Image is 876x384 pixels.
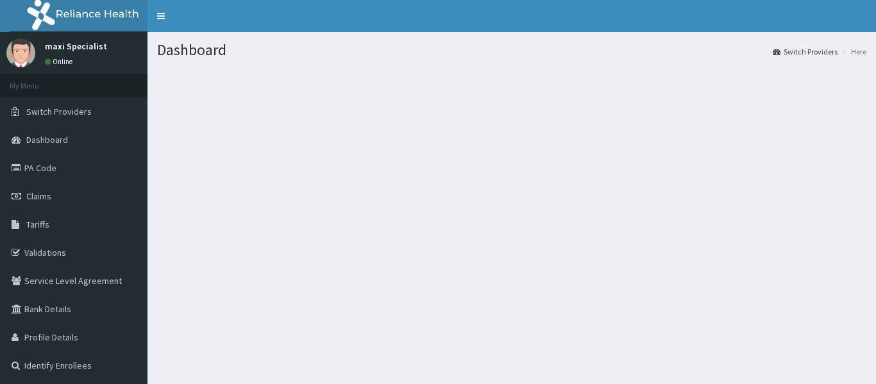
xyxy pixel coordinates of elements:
[157,42,866,58] h1: Dashboard
[26,219,49,230] span: Tariffs
[26,190,51,202] span: Claims
[839,46,866,57] li: Here
[45,42,107,51] p: maxi Specialist
[26,106,92,117] span: Switch Providers
[45,57,76,66] a: Online
[6,38,35,67] img: User Image
[773,46,838,57] a: Switch Providers
[26,134,68,146] span: Dashboard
